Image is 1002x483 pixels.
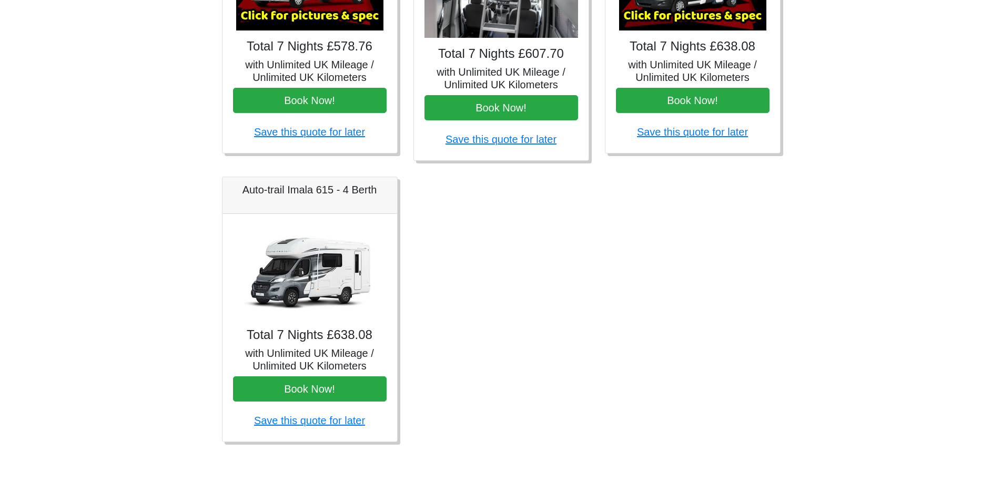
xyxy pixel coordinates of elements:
h5: with Unlimited UK Mileage / Unlimited UK Kilometers [616,58,770,84]
a: Save this quote for later [254,415,365,426]
a: Save this quote for later [446,133,556,145]
h5: with Unlimited UK Mileage / Unlimited UK Kilometers [424,66,578,91]
h4: Total 7 Nights £607.70 [424,46,578,61]
button: Book Now! [233,88,387,113]
button: Book Now! [233,376,387,402]
h5: with Unlimited UK Mileage / Unlimited UK Kilometers [233,347,387,372]
h4: Total 7 Nights £638.08 [616,39,770,54]
a: Save this quote for later [637,126,748,138]
h4: Total 7 Nights £638.08 [233,327,387,343]
img: Auto-trail Imala 615 - 4 Berth [236,224,383,319]
h4: Total 7 Nights £578.76 [233,39,387,54]
h5: Auto-trail Imala 615 - 4 Berth [233,183,387,196]
h5: with Unlimited UK Mileage / Unlimited UK Kilometers [233,58,387,84]
a: Save this quote for later [254,126,365,138]
button: Book Now! [424,95,578,120]
button: Book Now! [616,88,770,113]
